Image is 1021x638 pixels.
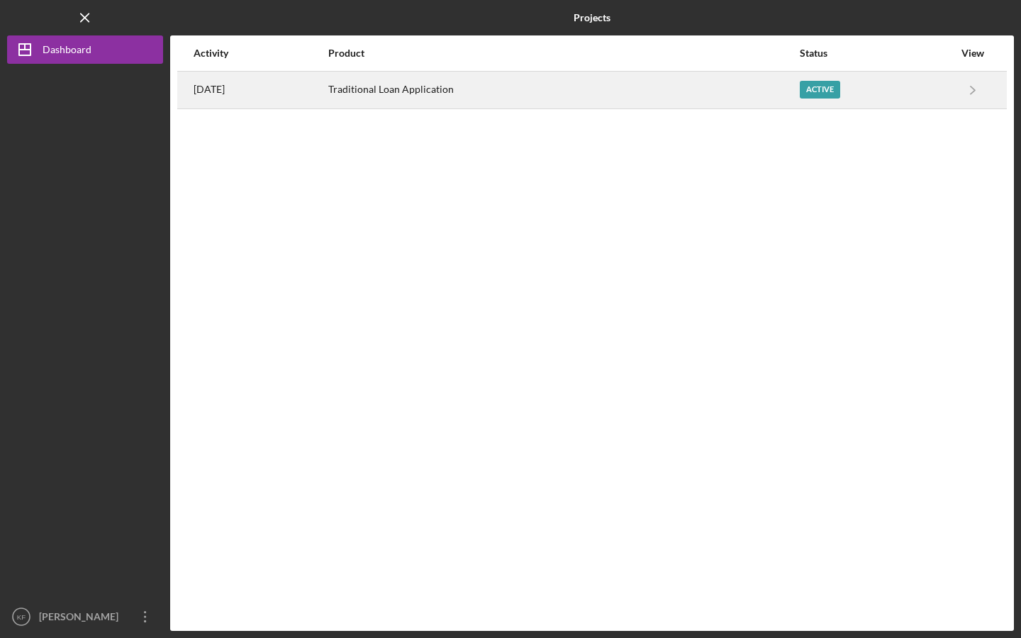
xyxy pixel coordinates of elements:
[43,35,91,67] div: Dashboard
[574,12,610,23] b: Projects
[194,84,225,95] time: 2025-08-19 00:13
[800,81,840,99] div: Active
[7,35,163,64] button: Dashboard
[17,613,26,621] text: KF
[328,72,798,108] div: Traditional Loan Application
[955,47,991,59] div: View
[35,603,128,634] div: [PERSON_NAME]
[328,47,798,59] div: Product
[800,47,954,59] div: Status
[194,47,327,59] div: Activity
[7,603,163,631] button: KF[PERSON_NAME]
